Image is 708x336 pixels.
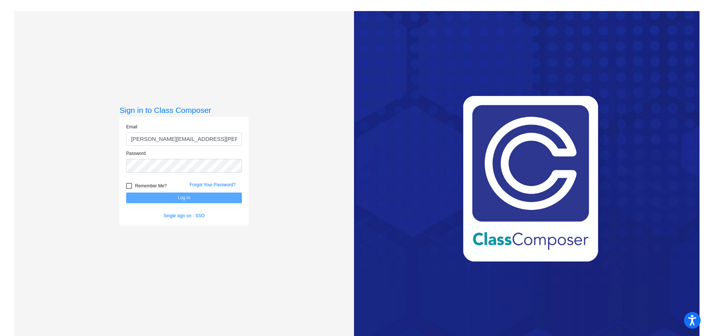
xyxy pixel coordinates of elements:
h3: Sign in to Class Composer [119,105,249,115]
label: Password [126,150,146,157]
label: Email [126,124,137,130]
a: Forgot Your Password? [190,182,236,187]
button: Log In [126,193,242,203]
a: Single sign on - SSO [164,213,205,218]
span: Remember Me? [135,181,167,190]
